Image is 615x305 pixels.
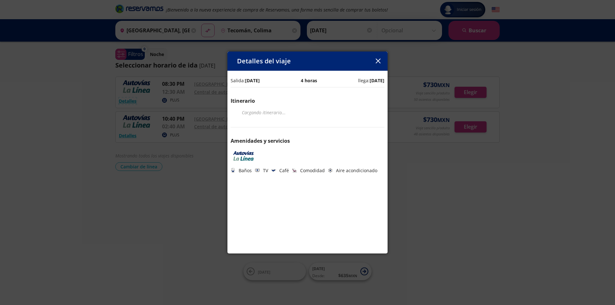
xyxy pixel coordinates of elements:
[301,77,317,84] p: 4 horas
[231,97,384,105] p: Itinerario
[245,77,260,84] b: [DATE]
[239,167,252,174] p: Baños
[231,151,256,161] img: AUTOVÍAS Y LA LÍNEA
[231,137,384,145] p: Amenidades y servicios
[279,167,289,174] p: Café
[300,167,325,174] p: Comodidad
[242,109,286,116] em: Cargando itinerario ...
[370,77,384,84] b: [DATE]
[263,167,268,174] p: TV
[231,77,260,84] p: Salida:
[336,167,377,174] p: Aire acondicionado
[237,56,291,66] p: Detalles del viaje
[358,77,384,84] p: llega:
